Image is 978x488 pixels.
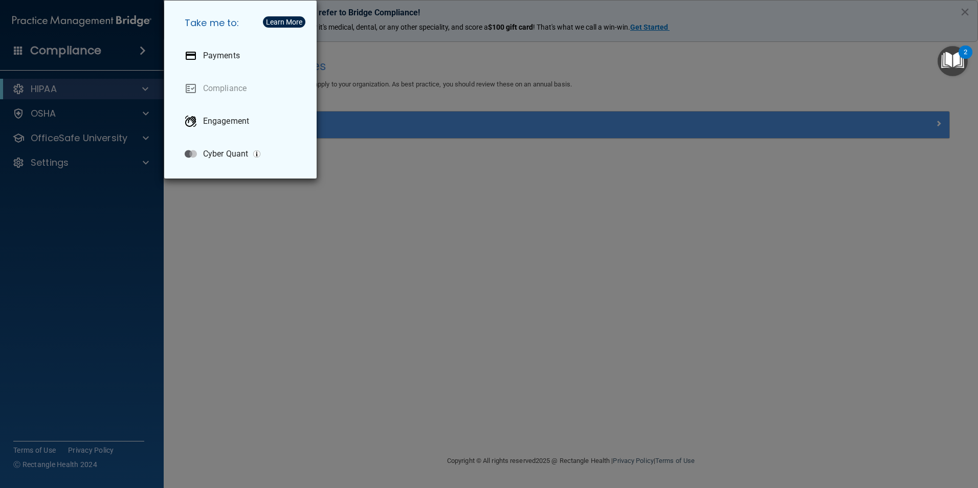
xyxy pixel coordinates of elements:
a: Cyber Quant [176,140,308,168]
p: Payments [203,51,240,61]
div: 2 [964,52,967,65]
button: Learn More [263,16,305,28]
a: Engagement [176,107,308,136]
a: Compliance [176,74,308,103]
a: Payments [176,41,308,70]
h5: Take me to: [176,9,308,37]
div: Learn More [266,18,302,26]
button: Open Resource Center, 2 new notifications [938,46,968,76]
p: Engagement [203,116,249,126]
p: Cyber Quant [203,149,248,159]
